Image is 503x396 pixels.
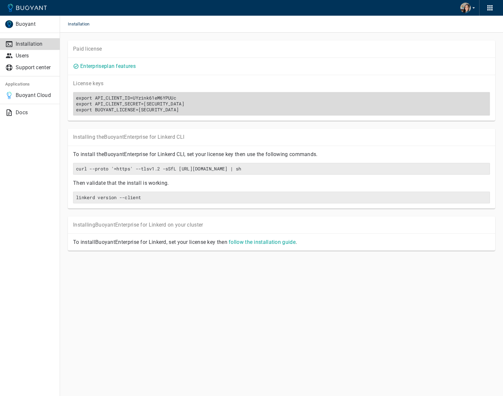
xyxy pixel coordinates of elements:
[16,109,54,116] p: Docs
[16,64,54,71] p: Support center
[460,3,471,13] img: Alex Leong
[16,53,54,59] p: Users
[73,239,490,246] p: To install Buoyant Enterprise for Linkerd, set your license key then .
[5,20,13,28] img: Buoyant
[76,166,487,172] h6: curl --proto '=https' --tlsv1.2 -sSfL [URL][DOMAIN_NAME] | sh
[73,222,490,228] p: Installing Buoyant Enterprise for Linkerd on your cluster
[76,195,487,200] h6: linkerd version --client
[229,239,296,245] a: follow the installation guide
[73,151,490,158] p: To install the Buoyant Enterprise for Linkerd CLI, set your license key then use the following co...
[16,41,54,47] p: Installation
[73,180,490,186] p: Then validate that the install is working.
[73,46,490,52] p: Paid license
[76,95,487,113] h6: export API_CLIENT_ID=UYzink61eM6YPUUcexport API_CLIENT_SECRET=[SECURITY_DATA]export BUOYANT_LICEN...
[80,63,136,69] a: Enterpriseplan features
[16,21,54,27] p: Buoyant
[73,80,490,87] p: License key s
[68,16,98,33] span: Installation
[5,82,54,87] h5: Applications
[16,92,54,99] p: Buoyant Cloud
[73,134,490,140] p: Installing the Buoyant Enterprise for Linkerd CLI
